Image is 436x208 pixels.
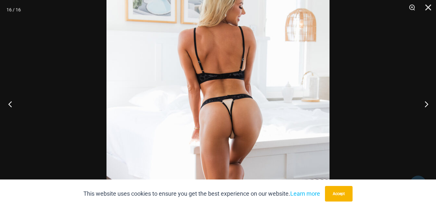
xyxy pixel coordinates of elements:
[412,88,436,120] button: Next
[6,5,21,15] div: 16 / 16
[290,190,320,197] a: Learn more
[325,186,353,202] button: Accept
[83,189,320,199] p: This website uses cookies to ensure you get the best experience on our website.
